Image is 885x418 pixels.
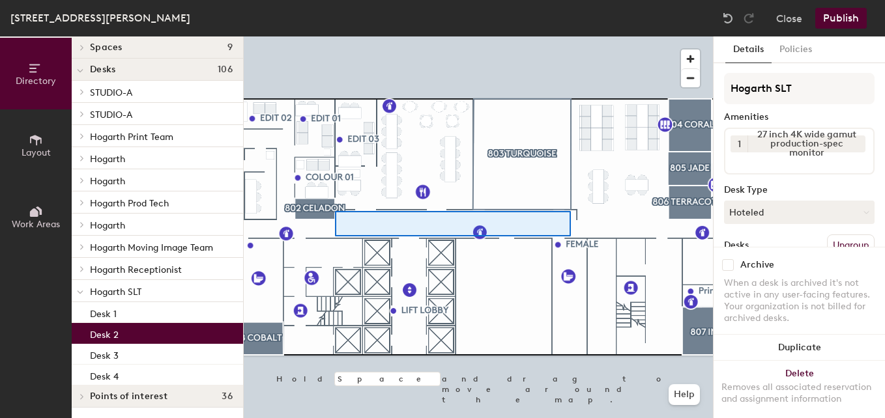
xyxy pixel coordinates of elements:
div: When a desk is archived it's not active in any user-facing features. Your organization is not bil... [724,277,875,324]
img: Undo [721,12,734,25]
div: 27 inch 4K wide gamut production-spec monitor [747,135,865,152]
span: Hogarth Prod Tech [90,198,169,209]
button: Policies [772,36,820,63]
span: Layout [22,147,51,158]
button: 1 [731,135,747,152]
span: 9 [227,42,233,53]
span: 106 [218,64,233,75]
span: Hogarth Print Team [90,132,173,143]
p: Desk 3 [90,346,119,361]
span: Desks [90,64,115,75]
p: Desk 4 [90,367,119,382]
button: Duplicate [714,335,885,361]
button: DeleteRemoves all associated reservation and assignment information [714,361,885,418]
span: Spaces [90,42,123,53]
span: 1 [738,137,741,151]
div: Removes all associated reservation and assignment information [721,382,877,405]
span: Hogarth [90,154,125,165]
button: Ungroup [827,234,875,257]
img: Redo [742,12,755,25]
button: Publish [815,8,867,29]
div: Desks [724,240,749,251]
button: Hoteled [724,201,875,224]
span: Hogarth [90,176,125,187]
span: Hogarth Moving Image Team [90,242,213,253]
p: Desk 1 [90,305,117,320]
span: Points of interest [90,391,167,402]
div: Archive [740,260,774,270]
div: [STREET_ADDRESS][PERSON_NAME] [10,10,190,26]
span: 36 [222,391,233,402]
p: Desk 2 [90,326,119,341]
div: Desk Type [724,185,875,195]
span: Work Areas [12,219,60,230]
div: Amenities [724,112,875,122]
button: Close [776,8,802,29]
span: Hogarth SLT [90,286,141,298]
span: STUDIO-A [90,109,132,120]
button: Details [725,36,772,63]
span: Hogarth [90,220,125,231]
span: Hogarth Receptionist [90,264,182,275]
span: STUDIO-A [90,87,132,98]
button: Help [669,384,700,405]
span: Directory [16,76,56,87]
